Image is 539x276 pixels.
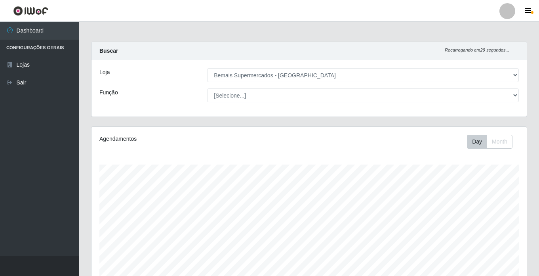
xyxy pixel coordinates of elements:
[99,88,118,97] label: Função
[99,135,267,143] div: Agendamentos
[99,48,118,54] strong: Buscar
[99,68,110,77] label: Loja
[467,135,519,149] div: Toolbar with button groups
[467,135,512,149] div: First group
[487,135,512,149] button: Month
[13,6,48,16] img: CoreUI Logo
[467,135,487,149] button: Day
[445,48,509,52] i: Recarregando em 29 segundos...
